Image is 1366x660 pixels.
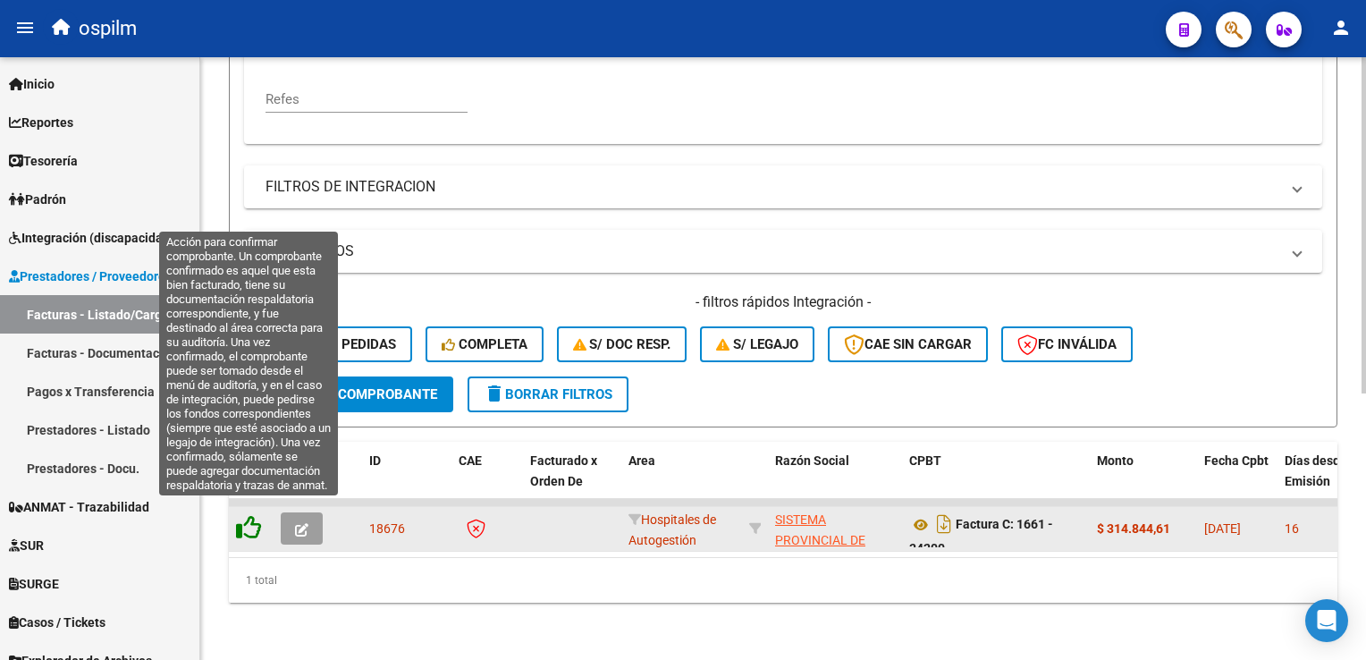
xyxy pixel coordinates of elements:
[573,336,671,352] span: S/ Doc Resp.
[1285,453,1347,488] span: Días desde Emisión
[1001,326,1133,362] button: FC Inválida
[1097,453,1134,468] span: Monto
[484,386,612,402] span: Borrar Filtros
[902,442,1090,520] datatable-header-cell: CPBT
[260,386,437,402] span: Buscar Comprobante
[459,453,482,468] span: CAE
[557,326,687,362] button: S/ Doc Resp.
[244,165,1322,208] mat-expansion-panel-header: FILTROS DE INTEGRACION
[1277,442,1358,520] datatable-header-cell: Días desde Emisión
[484,383,505,404] mat-icon: delete
[700,326,814,362] button: S/ legajo
[1017,336,1117,352] span: FC Inválida
[9,190,66,209] span: Padrón
[768,442,902,520] datatable-header-cell: Razón Social
[244,377,453,412] button: Buscar Comprobante
[628,453,655,468] span: Area
[1204,453,1269,468] span: Fecha Cpbt
[266,241,1279,261] mat-panel-title: MAS FILTROS
[909,518,1053,556] strong: Factura C: 1661 - 34200
[530,453,597,488] span: Facturado x Orden De
[932,510,956,538] i: Descargar documento
[9,536,44,555] span: SUR
[244,326,412,362] button: Conf. no pedidas
[9,267,172,286] span: Prestadores / Proveedores
[442,336,527,352] span: Completa
[468,377,628,412] button: Borrar Filtros
[9,613,105,632] span: Casos / Tickets
[244,292,1322,312] h4: - filtros rápidos Integración -
[14,17,36,38] mat-icon: menu
[451,442,523,520] datatable-header-cell: CAE
[1197,442,1277,520] datatable-header-cell: Fecha Cpbt
[9,497,149,517] span: ANMAT - Trazabilidad
[362,442,451,520] datatable-header-cell: ID
[1097,521,1170,536] strong: $ 314.844,61
[523,442,621,520] datatable-header-cell: Facturado x Orden De
[775,453,849,468] span: Razón Social
[621,442,742,520] datatable-header-cell: Area
[369,521,405,536] span: 18676
[229,558,1337,603] div: 1 total
[79,9,137,48] span: ospilm
[1330,17,1352,38] mat-icon: person
[909,453,941,468] span: CPBT
[1285,521,1299,536] span: 16
[9,151,78,171] span: Tesorería
[426,326,544,362] button: Completa
[775,510,895,547] div: 30691822849
[1305,599,1348,642] div: Open Intercom Messenger
[1204,521,1241,536] span: [DATE]
[716,336,798,352] span: S/ legajo
[828,326,988,362] button: CAE SIN CARGAR
[628,512,716,547] span: Hospitales de Autogestión
[9,228,174,248] span: Integración (discapacidad)
[1090,442,1197,520] datatable-header-cell: Monto
[9,574,59,594] span: SURGE
[244,230,1322,273] mat-expansion-panel-header: MAS FILTROS
[260,383,282,404] mat-icon: search
[775,512,865,568] span: SISTEMA PROVINCIAL DE SALUD
[369,453,381,468] span: ID
[9,113,73,132] span: Reportes
[9,74,55,94] span: Inicio
[260,336,396,352] span: Conf. no pedidas
[844,336,972,352] span: CAE SIN CARGAR
[266,177,1279,197] mat-panel-title: FILTROS DE INTEGRACION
